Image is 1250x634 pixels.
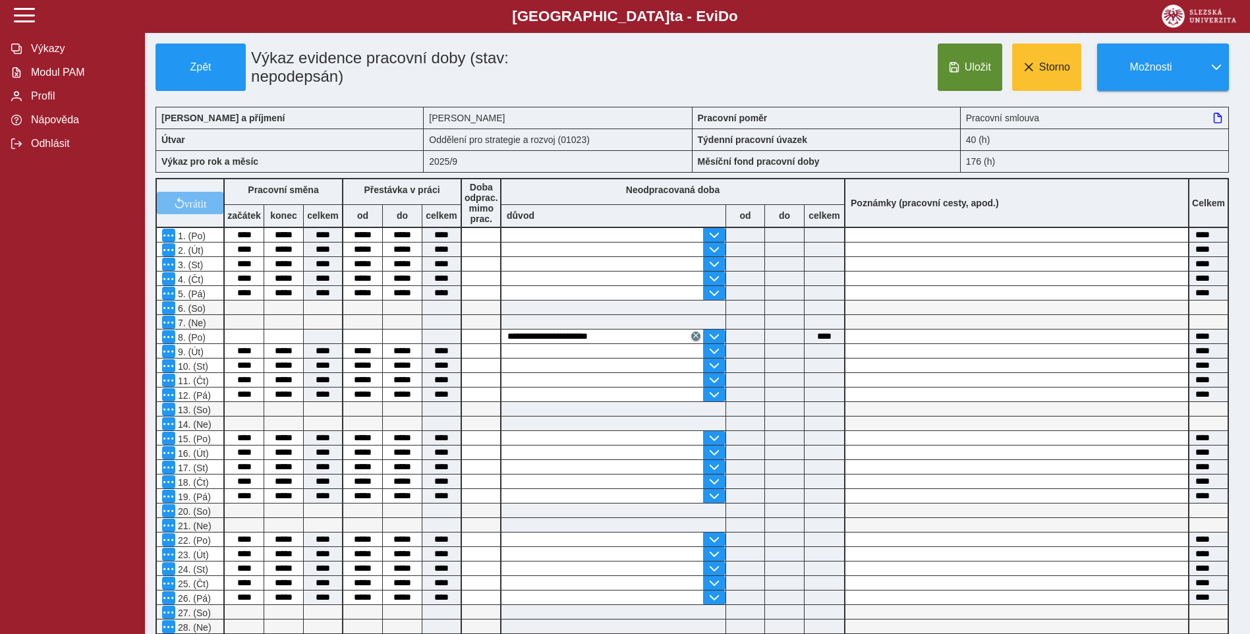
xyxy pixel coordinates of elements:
b: Doba odprac. mimo prac. [465,182,498,224]
span: 27. (So) [175,608,211,618]
div: Oddělení pro strategie a rozvoj (01023) [424,129,692,150]
button: vrátit [157,192,223,214]
span: 4. (Čt) [175,274,204,285]
button: Menu [162,417,175,430]
b: [PERSON_NAME] a příjmení [161,113,285,123]
span: t [669,8,674,24]
button: Menu [162,548,175,561]
h1: Výkaz evidence pracovní doby (stav: nepodepsán) [246,43,607,91]
span: 19. (Pá) [175,492,211,502]
b: celkem [422,210,461,221]
span: 26. (Pá) [175,593,211,604]
div: 2025/9 [424,150,692,173]
button: Menu [162,606,175,619]
b: Poznámky (pracovní cesty, apod.) [845,198,1004,208]
span: o [729,8,738,24]
span: Modul PAM [27,67,134,78]
button: Menu [162,243,175,256]
span: 3. (St) [175,260,203,270]
div: 40 (h) [961,129,1229,150]
span: Možnosti [1108,61,1193,73]
div: Pracovní smlouva [961,107,1229,129]
span: 2. (Út) [175,245,204,256]
b: [GEOGRAPHIC_DATA] a - Evi [40,8,1210,25]
b: Měsíční fond pracovní doby [698,156,820,167]
span: Zpět [161,61,240,73]
span: 15. (Po) [175,434,211,444]
b: Útvar [161,134,185,145]
button: Menu [162,403,175,416]
b: Pracovní směna [248,185,318,195]
b: Neodpracovaná doba [626,185,720,195]
b: důvod [507,210,534,221]
b: od [726,210,764,221]
button: Menu [162,577,175,590]
button: Menu [162,620,175,633]
button: Menu [162,272,175,285]
b: začátek [225,210,264,221]
span: 12. (Pá) [175,390,211,401]
button: Menu [162,519,175,532]
b: Přestávka v práci [364,185,440,195]
span: Nápověda [27,114,134,126]
b: celkem [805,210,844,221]
span: 11. (Čt) [175,376,209,386]
span: 28. (Ne) [175,622,212,633]
span: 24. (St) [175,564,208,575]
span: 16. (Út) [175,448,209,459]
span: 1. (Po) [175,231,206,241]
span: Storno [1039,61,1070,73]
span: 21. (Ne) [175,521,212,531]
b: Výkaz pro rok a měsíc [161,156,258,167]
button: Menu [162,330,175,343]
button: Storno [1012,43,1081,91]
button: Možnosti [1097,43,1204,91]
span: 18. (Čt) [175,477,209,488]
button: Menu [162,316,175,329]
div: [PERSON_NAME] [424,107,692,129]
button: Menu [162,229,175,242]
span: 13. (So) [175,405,211,415]
button: Menu [162,475,175,488]
button: Menu [162,533,175,546]
button: Menu [162,591,175,604]
button: Menu [162,258,175,271]
button: Menu [162,287,175,300]
button: Zpět [156,43,246,91]
img: logo_web_su.png [1162,5,1236,28]
span: 25. (Čt) [175,579,209,589]
span: 8. (Po) [175,332,206,343]
button: Menu [162,432,175,445]
b: konec [264,210,303,221]
button: Menu [162,504,175,517]
span: D [718,8,729,24]
span: 10. (St) [175,361,208,372]
button: Uložit [938,43,1002,91]
span: Výkazy [27,43,134,55]
span: vrátit [185,198,207,208]
span: 22. (Po) [175,535,211,546]
b: od [343,210,382,221]
span: Uložit [965,61,991,73]
span: 20. (So) [175,506,211,517]
button: Menu [162,359,175,372]
button: Menu [162,388,175,401]
button: Menu [162,562,175,575]
b: do [383,210,422,221]
b: Pracovní poměr [698,113,768,123]
div: 176 (h) [961,150,1229,173]
button: Menu [162,301,175,314]
button: Menu [162,374,175,387]
b: celkem [304,210,342,221]
span: 5. (Pá) [175,289,206,299]
span: 14. (Ne) [175,419,212,430]
span: Profil [27,90,134,102]
button: Menu [162,461,175,474]
span: 23. (Út) [175,550,209,560]
b: do [765,210,804,221]
span: Odhlásit [27,138,134,150]
span: 9. (Út) [175,347,204,357]
button: Menu [162,490,175,503]
span: 6. (So) [175,303,206,314]
b: Celkem [1192,198,1225,208]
